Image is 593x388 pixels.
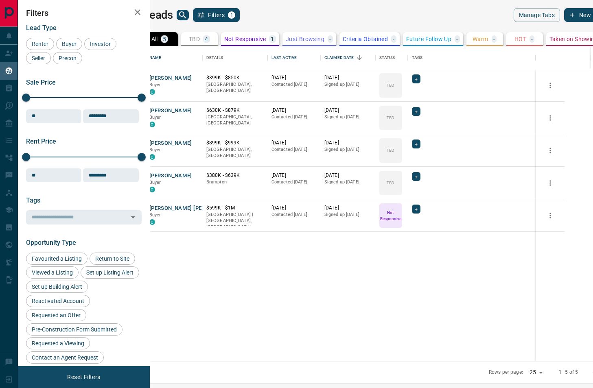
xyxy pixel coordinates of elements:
div: + [412,74,420,83]
div: Tags [408,46,536,69]
p: [DATE] [324,140,371,146]
p: Signed up [DATE] [324,81,371,88]
span: Buyer [59,41,79,47]
span: Favourited a Listing [29,255,85,262]
div: Requested an Offer [26,309,86,321]
span: + [415,140,418,148]
p: Signed up [DATE] [324,179,371,185]
p: Brampton [206,179,263,185]
p: TBD [387,180,394,186]
span: Tags [26,196,40,204]
p: [GEOGRAPHIC_DATA] | [GEOGRAPHIC_DATA], [GEOGRAPHIC_DATA] [206,211,263,231]
div: Contact an Agent Request [26,351,104,364]
span: Viewed a Listing [29,269,76,276]
span: Buyer [149,212,161,218]
span: Buyer [149,115,161,120]
p: - [531,36,533,42]
p: - [329,36,331,42]
div: Viewed a Listing [26,266,79,279]
p: [DATE] [271,74,316,81]
h2: Filters [26,8,142,18]
span: Return to Site [92,255,132,262]
p: [GEOGRAPHIC_DATA], [GEOGRAPHIC_DATA] [206,81,263,94]
div: Precon [53,52,82,64]
div: Status [379,46,395,69]
button: [PERSON_NAME] [149,107,192,115]
button: more [544,144,556,157]
span: Requested an Offer [29,312,83,318]
p: $380K - $639K [206,172,263,179]
div: Status [375,46,408,69]
p: [GEOGRAPHIC_DATA], [GEOGRAPHIC_DATA] [206,146,263,159]
p: - [493,36,495,42]
span: Pre-Construction Form Submitted [29,326,120,333]
div: Pre-Construction Form Submitted [26,323,123,336]
span: Contact an Agent Request [29,354,101,361]
p: Rows per page: [489,369,523,376]
div: condos.ca [149,154,155,160]
div: Details [206,46,223,69]
button: more [544,112,556,124]
span: Precon [56,55,79,61]
div: Details [202,46,267,69]
p: $599K - $1M [206,205,263,211]
div: Seller [26,52,51,64]
div: condos.ca [149,219,155,225]
p: 1 [271,36,274,42]
span: Opportunity Type [26,239,76,246]
span: Rent Price [26,137,56,145]
button: search button [177,10,189,20]
p: $630K - $879K [206,107,263,114]
button: Reset Filters [62,370,105,384]
button: Manage Tabs [514,8,560,22]
div: Investor [84,38,116,50]
div: Reactivated Account [26,295,90,307]
button: more [544,209,556,222]
p: [DATE] [324,172,371,179]
span: Lead Type [26,24,57,32]
button: [PERSON_NAME] [PERSON_NAME] [149,205,236,212]
button: [PERSON_NAME] [149,140,192,147]
div: condos.ca [149,187,155,192]
div: Renter [26,38,54,50]
div: Set up Building Alert [26,281,88,293]
button: more [544,79,556,92]
div: + [412,205,420,214]
p: [DATE] [271,172,316,179]
p: Signed up [DATE] [324,146,371,153]
div: Favourited a Listing [26,253,88,265]
button: more [544,177,556,189]
div: Last Active [271,46,297,69]
span: Buyer [149,82,161,87]
div: condos.ca [149,89,155,95]
span: Set up Listing Alert [83,269,136,276]
span: Seller [29,55,48,61]
div: + [412,172,420,181]
p: Contacted [DATE] [271,211,316,218]
p: TBD [387,147,394,153]
div: Buyer [56,38,82,50]
div: condos.ca [149,122,155,127]
span: Set up Building Alert [29,283,85,290]
p: Not Responsive [224,36,266,42]
button: [PERSON_NAME] [149,172,192,180]
div: Set up Listing Alert [81,266,139,279]
p: [DATE] [324,205,371,211]
div: 25 [526,366,546,378]
span: Buyer [149,180,161,185]
p: TBD [189,36,200,42]
p: Signed up [DATE] [324,114,371,120]
span: Renter [29,41,51,47]
div: Claimed Date [324,46,354,69]
div: Name [149,46,162,69]
p: Signed up [DATE] [324,211,371,218]
div: Last Active [267,46,320,69]
p: Contacted [DATE] [271,179,316,185]
p: 4 [205,36,208,42]
button: Open [127,211,139,223]
p: [DATE] [324,74,371,81]
p: TBD [387,82,394,88]
span: Sale Price [26,78,56,86]
p: - [456,36,458,42]
p: Contacted [DATE] [271,114,316,120]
